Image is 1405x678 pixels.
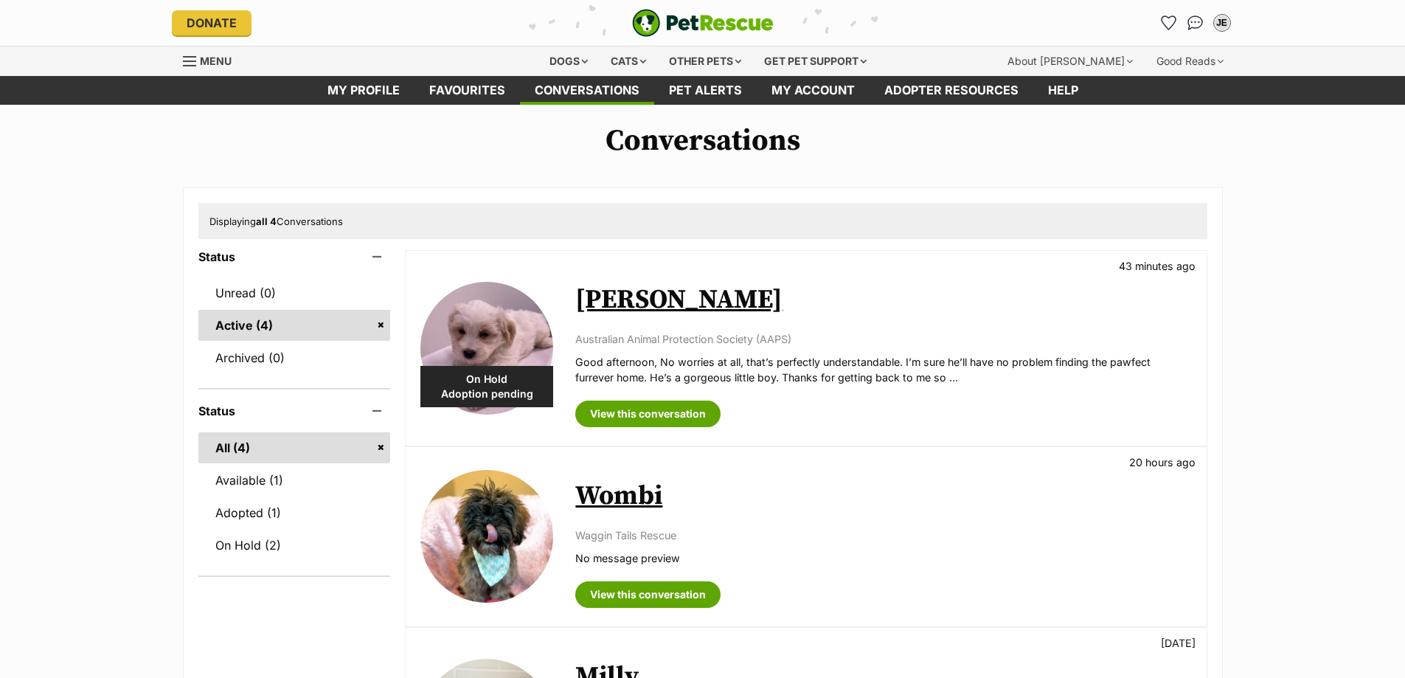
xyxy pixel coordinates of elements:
[198,530,391,561] a: On Hold (2)
[575,331,1191,347] p: Australian Animal Protection Society (AAPS)
[198,250,391,263] header: Status
[313,76,414,105] a: My profile
[198,404,391,418] header: Status
[654,76,757,105] a: Pet alerts
[198,310,391,341] a: Active (4)
[414,76,520,105] a: Favourites
[757,76,870,105] a: My account
[575,550,1191,566] p: No message preview
[198,342,391,373] a: Archived (0)
[420,387,553,401] span: Adoption pending
[198,465,391,496] a: Available (1)
[1129,454,1196,470] p: 20 hours ago
[209,215,343,227] span: Displaying Conversations
[1184,11,1207,35] a: Conversations
[659,46,752,76] div: Other pets
[997,46,1143,76] div: About [PERSON_NAME]
[1146,46,1234,76] div: Good Reads
[172,10,251,35] a: Donate
[200,55,232,67] span: Menu
[575,401,721,427] a: View this conversation
[754,46,877,76] div: Get pet support
[1157,11,1234,35] ul: Account quick links
[420,366,553,407] div: On Hold
[198,432,391,463] a: All (4)
[632,9,774,37] a: PetRescue
[1187,15,1203,30] img: chat-41dd97257d64d25036548639549fe6c8038ab92f7586957e7f3b1b290dea8141.svg
[539,46,598,76] div: Dogs
[198,277,391,308] a: Unread (0)
[1215,15,1229,30] div: JE
[1161,635,1196,651] p: [DATE]
[575,480,662,513] a: Wombi
[1210,11,1234,35] button: My account
[1033,76,1093,105] a: Help
[520,76,654,105] a: conversations
[575,283,783,316] a: [PERSON_NAME]
[600,46,656,76] div: Cats
[632,9,774,37] img: logo-e224e6f780fb5917bec1dbf3a21bbac754714ae5b6737aabdf751b685950b380.svg
[183,46,242,73] a: Menu
[198,497,391,528] a: Adopted (1)
[1157,11,1181,35] a: Favourites
[1119,258,1196,274] p: 43 minutes ago
[256,215,277,227] strong: all 4
[420,470,553,603] img: Wombi
[575,581,721,608] a: View this conversation
[575,354,1191,386] p: Good afternoon, No worries at all, that’s perfectly understandable. I’m sure he’ll have no proble...
[870,76,1033,105] a: Adopter resources
[575,527,1191,543] p: Waggin Tails Rescue
[420,282,553,415] img: Winston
